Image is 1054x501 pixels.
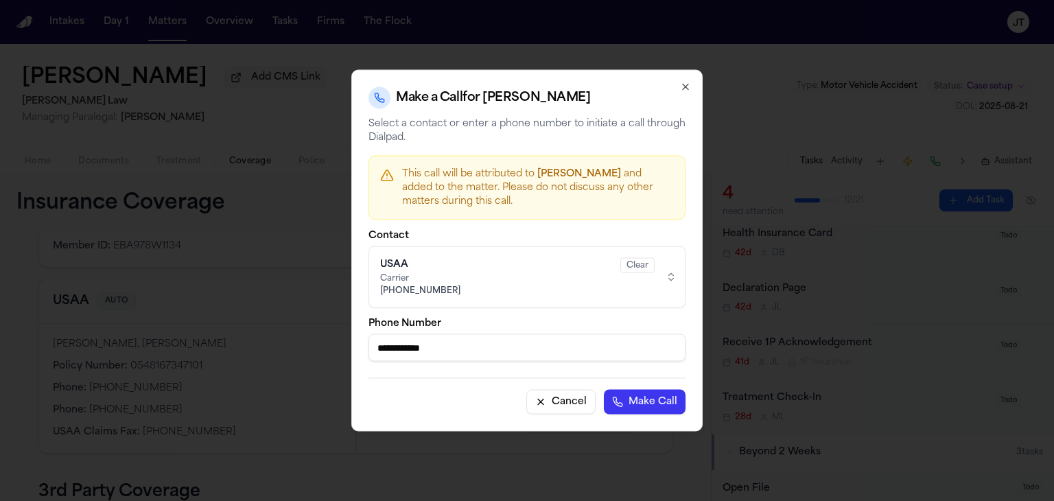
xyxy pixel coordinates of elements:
[537,169,621,179] span: [PERSON_NAME]
[368,231,686,241] label: Contact
[396,89,590,108] h2: Make a Call for [PERSON_NAME]
[380,258,612,272] div: USAA
[380,273,612,284] span: Carrier
[368,117,686,145] p: Select a contact or enter a phone number to initiate a call through Dialpad.
[620,258,655,273] div: Clear
[402,167,674,209] p: This call will be attributed to and added to the matter. Please do not discuss any other matters ...
[380,286,612,296] span: [PHONE_NUMBER]
[604,390,686,415] button: Make Call
[368,319,686,329] label: Phone Number
[526,390,596,415] button: Cancel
